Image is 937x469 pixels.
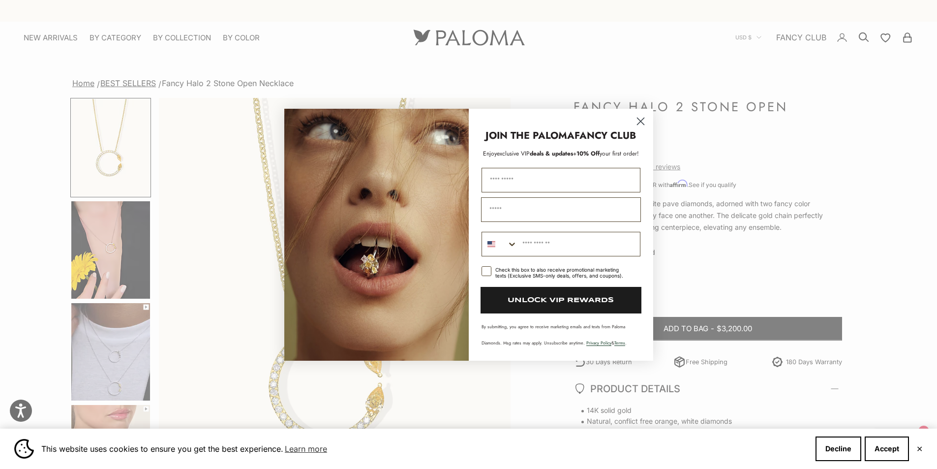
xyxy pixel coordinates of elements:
img: Loading... [284,109,469,361]
button: Accept [865,437,909,461]
input: Phone Number [517,232,640,256]
a: Learn more [283,441,329,456]
button: Close [916,446,923,452]
span: + your first order! [573,149,639,158]
button: Close dialog [632,113,649,130]
span: exclusive VIP [497,149,530,158]
a: Terms [614,340,625,346]
img: Cookie banner [14,439,34,459]
span: This website uses cookies to ensure you get the best experience. [41,441,808,456]
span: Enjoy [483,149,497,158]
span: deals & updates [497,149,573,158]
strong: FANCY CLUB [574,128,636,143]
img: United States [487,240,495,248]
a: Privacy Policy [586,340,611,346]
input: Email [481,197,641,222]
button: Search Countries [482,232,517,256]
p: By submitting, you agree to receive marketing emails and texts from Paloma Diamonds. Msg rates ma... [482,323,640,346]
button: Decline [816,437,861,461]
span: 10% Off [576,149,600,158]
span: & . [586,340,627,346]
div: Check this box to also receive promotional marketing texts (Exclusive SMS-only deals, offers, and... [495,267,629,279]
button: UNLOCK VIP REWARDS [481,287,641,313]
strong: JOIN THE PALOMA [485,128,574,143]
input: First Name [482,168,640,192]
